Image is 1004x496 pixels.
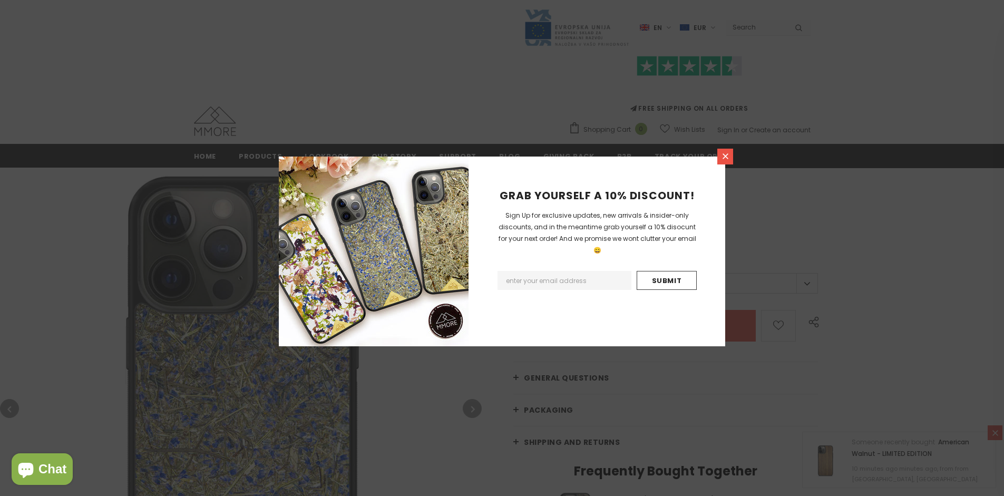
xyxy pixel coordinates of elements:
span: GRAB YOURSELF A 10% DISCOUNT! [500,188,695,203]
input: Submit [637,271,697,290]
a: Close [717,149,733,164]
input: Email Address [498,271,631,290]
span: Sign Up for exclusive updates, new arrivals & insider-only discounts, and in the meantime grab yo... [499,211,696,255]
inbox-online-store-chat: Shopify online store chat [8,453,76,488]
